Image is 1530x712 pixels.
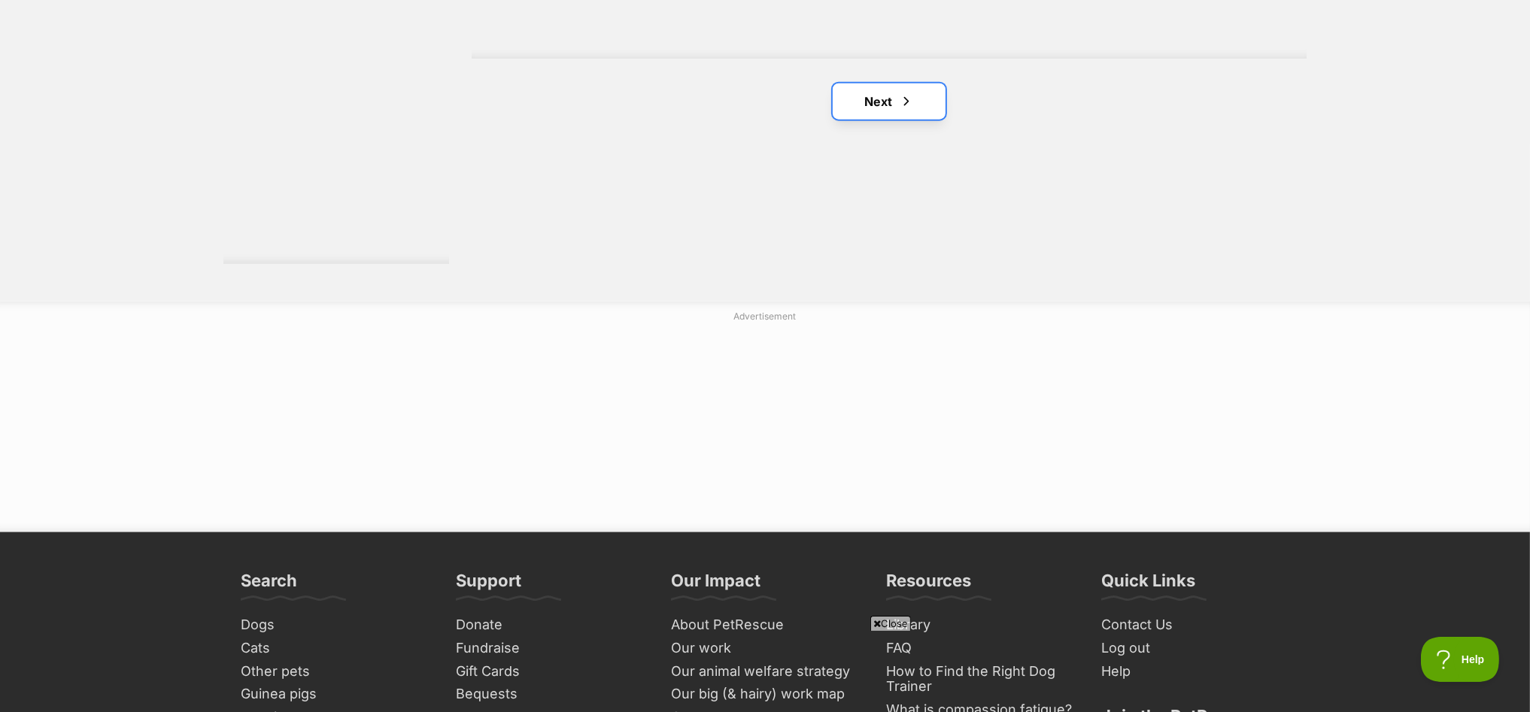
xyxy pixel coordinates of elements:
[1421,637,1500,682] iframe: Help Scout Beacon - Open
[1095,614,1295,637] a: Contact Us
[241,570,297,600] h3: Search
[886,570,971,600] h3: Resources
[1095,660,1295,683] a: Help
[235,660,435,683] a: Other pets
[870,616,911,631] span: Close
[1095,637,1295,660] a: Log out
[472,83,1307,120] nav: Pagination
[450,614,650,637] a: Donate
[665,614,865,637] a: About PetRescue
[456,570,521,600] h3: Support
[1101,570,1195,600] h3: Quick Links
[235,614,435,637] a: Dogs
[235,637,435,660] a: Cats
[833,83,946,120] a: Next page
[400,329,1130,517] iframe: Advertisement
[671,570,760,600] h3: Our Impact
[400,637,1130,704] iframe: Advertisement
[880,614,1080,637] a: Library
[235,683,435,706] a: Guinea pigs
